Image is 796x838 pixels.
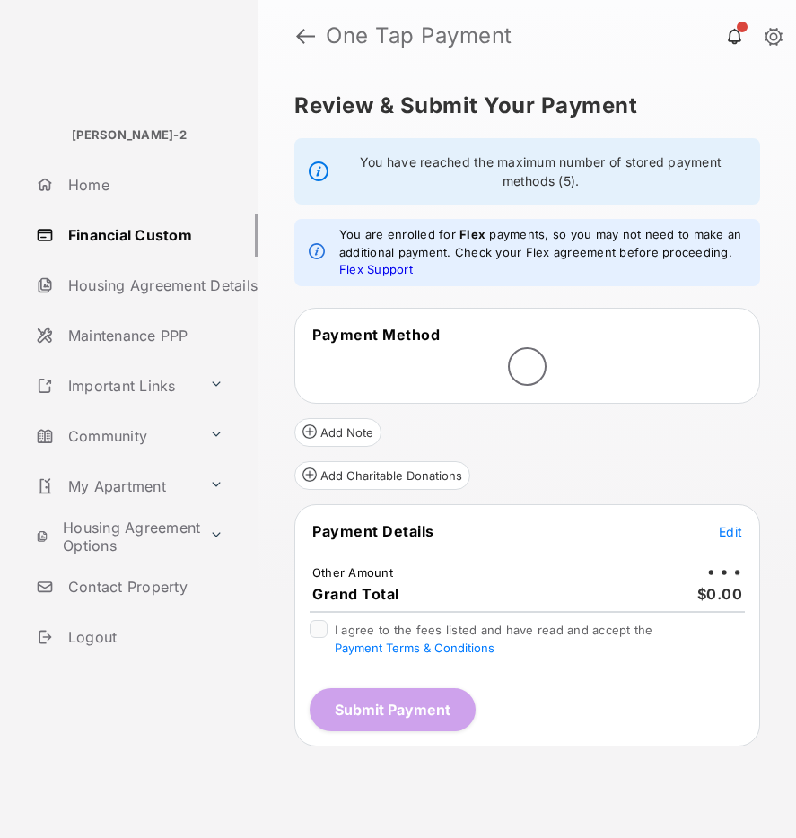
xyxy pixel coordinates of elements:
a: Flex Support [339,262,413,276]
button: I agree to the fees listed and have read and accept the [335,641,494,655]
span: Payment Details [312,522,434,540]
span: Grand Total [312,585,399,603]
em: You are enrolled for payments, so you may not need to make an additional payment. Check your Flex... [339,226,746,279]
h5: Review & Submit Your Payment [294,95,746,117]
a: My Apartment [29,465,202,508]
a: Maintenance PPP [29,314,258,357]
strong: Flex [459,227,485,241]
td: Other Amount [311,564,394,580]
button: Add Charitable Donations [294,461,470,490]
button: Edit [719,522,742,540]
span: Payment Method [312,326,440,344]
a: Contact Property [29,565,258,608]
div: You have reached the maximum number of stored payment methods (5). [294,138,760,205]
span: Edit [719,524,742,539]
a: Financial Custom [29,214,258,257]
a: Home [29,163,258,206]
button: Add Note [294,418,381,447]
strong: One Tap Payment [326,25,767,47]
p: [PERSON_NAME]-2 [72,127,187,144]
a: Logout [29,615,258,659]
a: Housing Agreement Options [29,515,202,558]
a: Housing Agreement Details [29,264,258,307]
button: Submit Payment [310,688,476,731]
a: Community [29,415,202,458]
span: $0.00 [697,585,743,603]
a: Important Links [29,364,202,407]
span: I agree to the fees listed and have read and accept the [335,623,653,655]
